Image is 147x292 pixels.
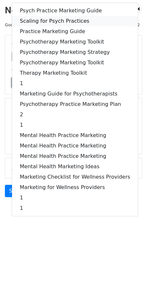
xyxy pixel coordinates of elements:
[12,141,138,151] a: Mental Health Practice Marketing
[12,78,138,89] a: 1
[12,172,138,182] a: Marketing Checklist for Wellness Providers
[12,99,138,109] a: Psychotherapy Practice Marketing Plan
[12,203,138,213] a: 1
[12,109,138,120] a: 2
[12,151,138,161] a: Mental Health Practice Marketing
[12,68,138,78] a: Therapy Marketing Toolkit
[5,5,142,16] h2: New Campaign
[12,130,138,141] a: Mental Health Practice Marketing
[12,47,138,57] a: Psychotherapy Marketing Strategy
[12,26,138,37] a: Practice Marketing Guide
[12,120,138,130] a: 1
[12,37,138,47] a: Psychotherapy Marketing Toolkit
[12,89,138,99] a: Marketing Guide for Psychotherapists
[12,16,138,26] a: Scaling for Psych Practices
[5,22,86,27] small: Google Sheet:
[12,182,138,193] a: Marketing for Wellness Providers
[5,185,26,197] a: Send
[12,193,138,203] a: 1
[12,6,138,16] a: Psych Practice Marketing Guide
[12,161,138,172] a: Mental Health Marketing Ideas
[114,261,147,292] iframe: Chat Widget
[12,57,138,68] a: Psychotherapy Marketing Toolkit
